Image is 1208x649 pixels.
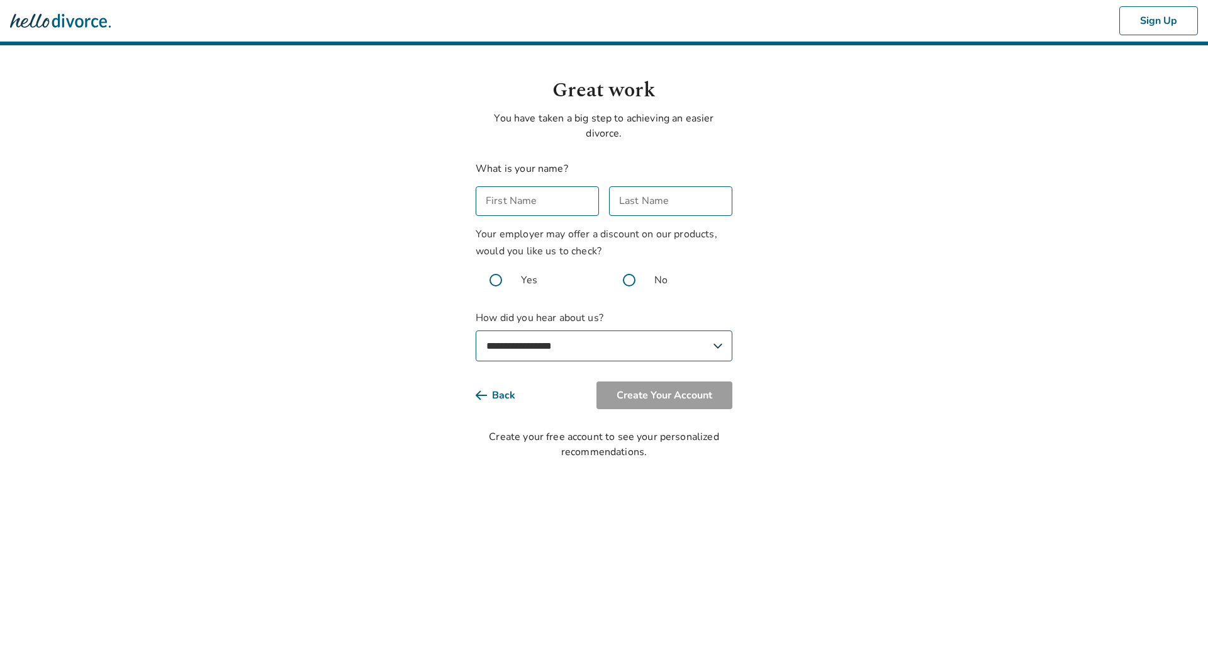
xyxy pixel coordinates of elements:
[476,310,732,361] label: How did you hear about us?
[476,381,535,409] button: Back
[1145,589,1208,649] iframe: Chat Widget
[596,381,732,409] button: Create Your Account
[476,162,568,176] label: What is your name?
[476,429,732,460] div: Create your free account to see your personalized recommendations.
[476,330,732,361] select: How did you hear about us?
[654,273,668,288] span: No
[476,227,717,258] span: Your employer may offer a discount on our products, would you like us to check?
[1119,6,1198,35] button: Sign Up
[521,273,537,288] span: Yes
[476,111,732,141] p: You have taken a big step to achieving an easier divorce.
[10,8,111,33] img: Hello Divorce Logo
[476,76,732,106] h1: Great work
